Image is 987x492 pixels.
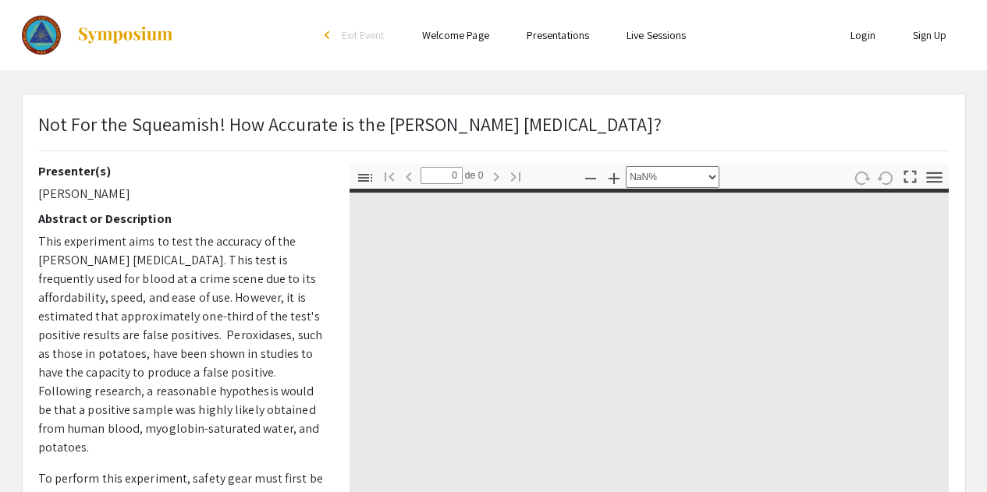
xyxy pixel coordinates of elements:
a: Login [850,28,875,42]
a: Live Sessions [627,28,686,42]
p: [PERSON_NAME] [38,185,326,204]
span: de 0 [463,167,485,184]
a: Sign Up [913,28,947,42]
button: Ferramentas [921,166,947,189]
button: Girar no sentido horário [848,166,875,189]
button: Ampliar [601,166,627,189]
button: Página anterior [396,165,422,187]
img: Symposium by ForagerOne [76,26,174,44]
input: Página [421,167,463,184]
button: Reduzir [577,166,604,189]
button: Próxima página [483,165,509,187]
select: Zoom [626,166,719,188]
button: Girar no sentido anti-horário [872,166,899,189]
img: 2025 Colorado Science and Engineering Fair [22,16,62,55]
button: Alternar para o modo de apresentação [896,164,923,186]
button: Ir para a primeira página [376,165,403,187]
div: arrow_back_ios [325,30,334,40]
span: Exit Event [342,28,385,42]
span: This experiment aims to test the accuracy of the [PERSON_NAME] [MEDICAL_DATA]. This test is frequ... [38,233,323,455]
a: 2025 Colorado Science and Engineering Fair [22,16,175,55]
h2: Presenter(s) [38,164,326,179]
h2: Abstract or Description [38,211,326,226]
button: Ir para a última página [502,165,529,187]
a: Presentations [527,28,589,42]
iframe: Chat [12,422,66,480]
a: Welcome Page [422,28,489,42]
button: Exibir/ocultar painel lateral [352,166,378,189]
p: Not For the Squeamish! How Accurate is the [PERSON_NAME] [MEDICAL_DATA]? [38,110,662,138]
